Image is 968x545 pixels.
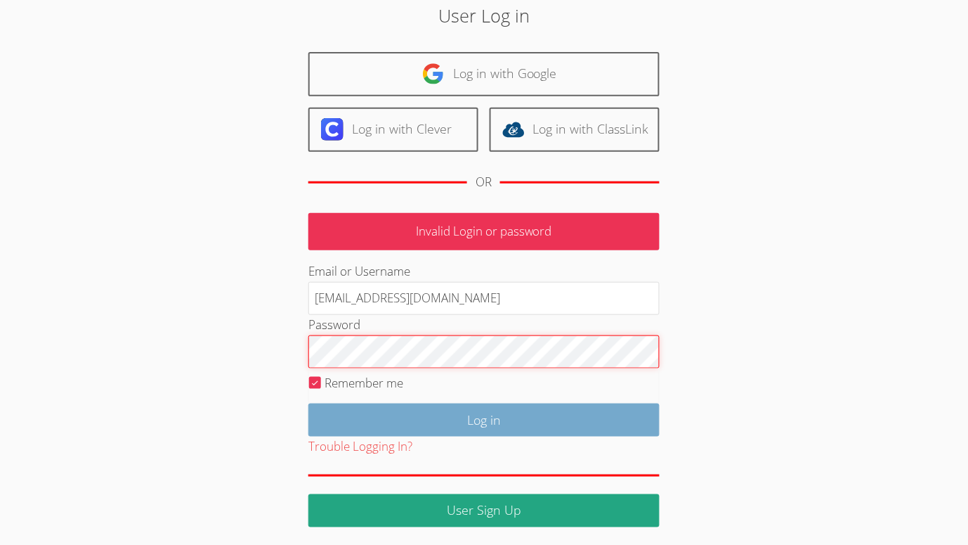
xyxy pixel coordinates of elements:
[308,263,410,279] label: Email or Username
[308,404,660,437] input: Log in
[325,375,403,391] label: Remember me
[308,213,660,250] p: Invalid Login or password
[308,437,412,457] button: Trouble Logging In?
[308,316,360,333] label: Password
[422,63,445,85] img: google-logo-50288ca7cdecda66e5e0955fdab243c47b7ad437acaf1139b6f446037453330a.svg
[321,118,344,141] img: clever-logo-6eab21bc6e7a338710f1a6ff85c0baf02591cd810cc4098c63d3a4b26e2feb20.svg
[308,108,478,152] a: Log in with Clever
[308,52,660,96] a: Log in with Google
[223,2,745,29] h2: User Log in
[502,118,525,141] img: classlink-logo-d6bb404cc1216ec64c9a2012d9dc4662098be43eaf13dc465df04b49fa7ab582.svg
[308,494,660,527] a: User Sign Up
[476,172,492,193] div: OR
[490,108,660,152] a: Log in with ClassLink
